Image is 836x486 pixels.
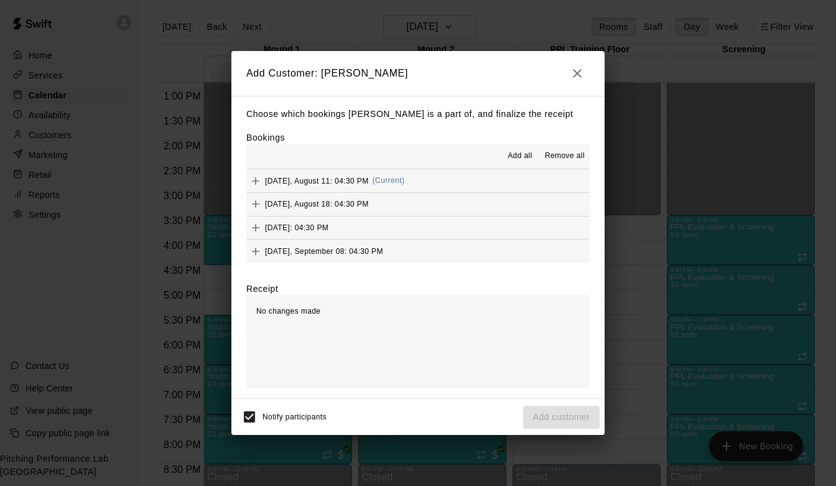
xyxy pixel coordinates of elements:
[540,146,590,166] button: Remove all
[246,169,590,192] button: Add[DATE], August 11: 04:30 PM(Current)
[508,150,532,162] span: Add all
[246,283,278,295] label: Receipt
[246,193,590,216] button: Add[DATE], August 18: 04:30 PM
[265,200,369,208] span: [DATE], August 18: 04:30 PM
[246,246,265,255] span: Add
[246,199,265,208] span: Add
[373,176,405,185] span: (Current)
[246,175,265,185] span: Add
[246,106,590,122] p: Choose which bookings [PERSON_NAME] is a part of, and finalize the receipt
[265,176,369,185] span: [DATE], August 11: 04:30 PM
[246,240,590,263] button: Add[DATE], September 08: 04:30 PM
[246,222,265,231] span: Add
[246,217,590,240] button: Add[DATE]: 04:30 PM
[265,223,328,231] span: [DATE]: 04:30 PM
[231,51,605,96] h2: Add Customer: [PERSON_NAME]
[500,146,540,166] button: Add all
[246,133,285,143] label: Bookings
[265,246,383,255] span: [DATE], September 08: 04:30 PM
[256,307,320,315] span: No changes made
[262,413,327,422] span: Notify participants
[545,150,585,162] span: Remove all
